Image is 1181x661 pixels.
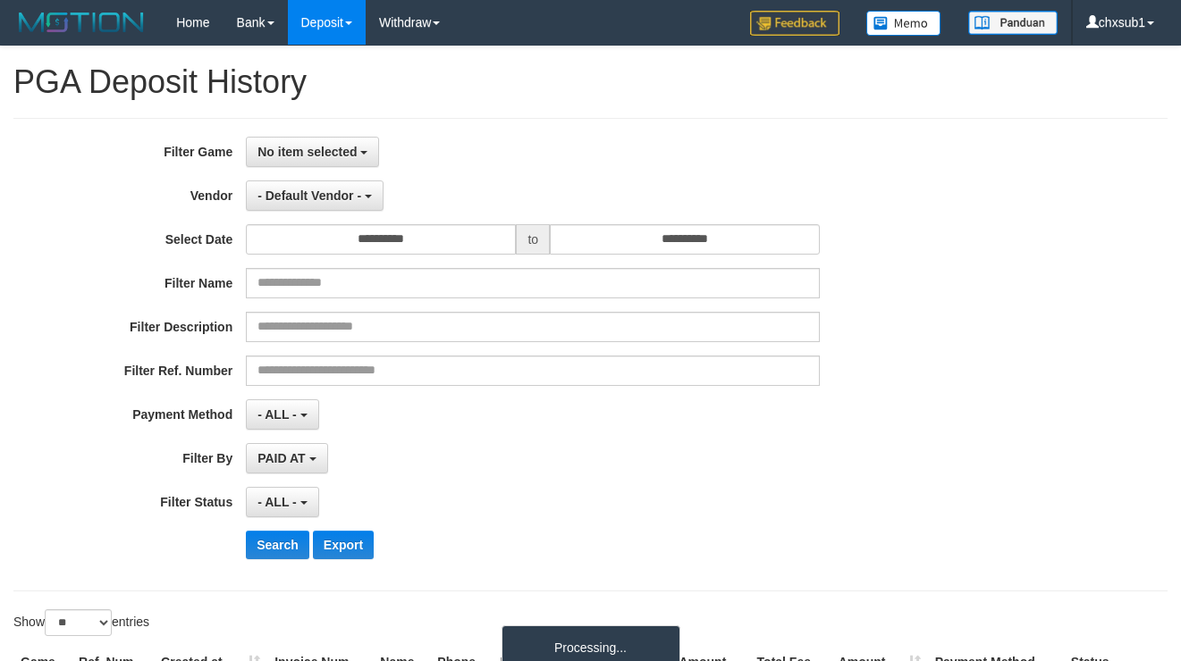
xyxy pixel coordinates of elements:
img: MOTION_logo.png [13,9,149,36]
span: - Default Vendor - [257,188,361,203]
label: Show entries [13,609,149,636]
img: panduan.png [968,11,1058,35]
button: - ALL - [246,399,318,430]
img: Button%20Memo.svg [866,11,941,36]
button: - Default Vendor - [246,180,384,211]
img: Feedback.jpg [750,11,839,36]
button: - ALL - [246,487,318,517]
span: No item selected [257,145,357,159]
select: Showentries [45,609,112,636]
span: - ALL - [257,407,297,422]
h1: PGA Deposit History [13,64,1168,100]
button: Search [246,531,309,559]
span: - ALL - [257,495,297,509]
button: Export [313,531,374,559]
button: No item selected [246,137,379,167]
button: PAID AT [246,443,327,473]
span: PAID AT [257,451,305,465]
span: to [516,224,550,255]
